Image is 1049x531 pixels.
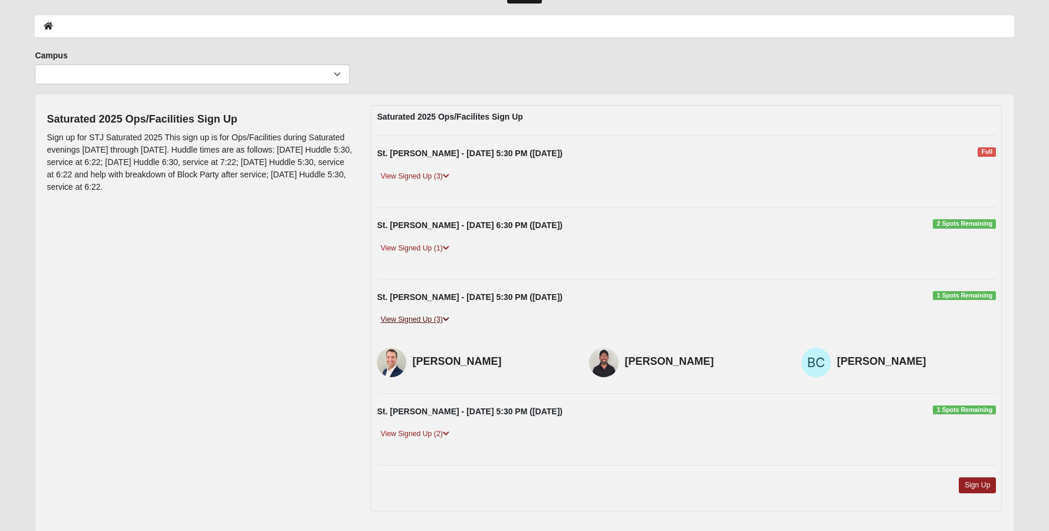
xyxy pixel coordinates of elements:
a: Sign Up [959,477,997,493]
span: 1 Spots Remaining [933,291,996,301]
h4: Saturated 2025 Ops/Facilities Sign Up [47,113,353,126]
h4: [PERSON_NAME] [837,355,996,368]
h4: [PERSON_NAME] [624,355,784,368]
strong: St. [PERSON_NAME] - [DATE] 6:30 PM ([DATE]) [377,220,562,230]
h4: [PERSON_NAME] [412,355,571,368]
strong: St. [PERSON_NAME] - [DATE] 5:30 PM ([DATE]) [377,149,562,158]
a: View Signed Up (2) [377,428,452,440]
span: 2 Spots Remaining [933,219,996,229]
img: Brian Crawford [801,348,831,377]
label: Campus [35,50,67,61]
strong: Saturated 2025 Ops/Facilites Sign Up [377,112,522,121]
p: Sign up for STJ Saturated 2025 This sign up is for Ops/Facilities during Saturated evenings [DATE... [47,131,353,193]
img: Jerry Holloway [377,348,406,377]
a: View Signed Up (1) [377,242,452,255]
a: View Signed Up (3) [377,314,452,326]
a: View Signed Up (3) [377,170,452,183]
span: 1 Spots Remaining [933,405,996,415]
span: Full [978,147,996,157]
strong: St. [PERSON_NAME] - [DATE] 5:30 PM ([DATE]) [377,292,562,302]
strong: St. [PERSON_NAME] - [DATE] 5:30 PM ([DATE]) [377,407,562,416]
img: Robert Peters [589,348,619,377]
